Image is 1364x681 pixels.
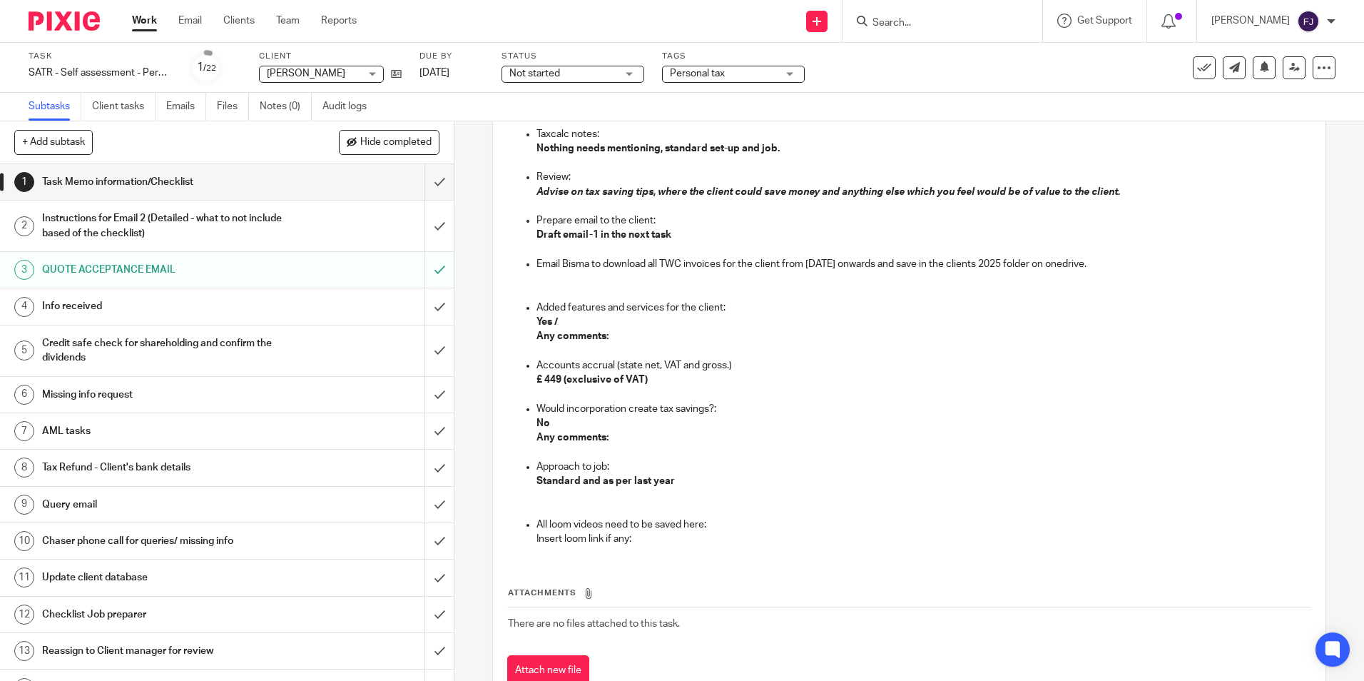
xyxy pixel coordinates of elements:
div: 10 [14,531,34,551]
img: svg%3E [1297,10,1320,33]
label: Due by [419,51,484,62]
p: All loom videos need to be saved here: [536,518,1310,532]
span: [DATE] [419,68,449,78]
img: Pixie [29,11,100,31]
p: Approach to job: [536,460,1310,474]
a: Email [178,14,202,28]
label: Status [502,51,644,62]
button: + Add subtask [14,130,93,154]
a: Subtasks [29,93,81,121]
p: Taxcalc notes: [536,127,1310,141]
span: Hide completed [360,137,432,148]
div: 2 [14,216,34,236]
h1: Query email [42,494,287,515]
a: Reports [321,14,357,28]
small: /22 [203,64,216,72]
a: Audit logs [322,93,377,121]
a: Team [276,14,300,28]
h1: QUOTE ACCEPTANCE EMAIL [42,259,287,281]
span: [PERSON_NAME] [267,69,345,79]
div: 8 [14,458,34,478]
div: 4 [14,297,34,317]
div: 9 [14,495,34,515]
em: Advise on tax saving tips, where the client could save money and anything else which you feel wou... [536,187,1120,197]
strong: Any comments: [536,433,609,443]
a: Client tasks [92,93,156,121]
h1: Tax Refund - Client's bank details [42,457,287,478]
div: SATR - Self assessment - Personal tax return 24/25 [29,66,171,80]
span: Attachments [508,589,576,597]
span: Personal tax [670,69,725,79]
div: 12 [14,605,34,625]
p: Email Bisma to download all TWC invoices for the client from [DATE] onwards and save in the clien... [536,257,1310,271]
strong: Nothing needs mentioning, standard set-up and job. [536,143,780,153]
a: Emails [166,93,206,121]
h1: Checklist Job preparer [42,604,287,625]
div: 1 [14,172,34,192]
span: There are no files attached to this task. [508,619,680,629]
span: Not started [509,69,560,79]
p: [PERSON_NAME] [1211,14,1290,28]
p: Insert loom link if any: [536,532,1310,546]
p: Prepare email to the client: [536,213,1310,228]
strong: No [536,418,550,428]
h1: Reassign to Client manager for review [42,640,287,662]
button: Hide completed [339,130,439,154]
h1: Missing info request [42,384,287,405]
h1: Credit safe check for shareholding and confirm the dividends [42,333,287,369]
div: 1 [197,59,216,76]
label: Client [259,51,402,62]
div: 6 [14,385,34,405]
p: Review: [536,170,1310,184]
label: Tags [662,51,805,62]
input: Search [871,17,999,30]
h1: Update client database [42,567,287,588]
p: Would incorporation create tax savings?: [536,402,1310,416]
div: 7 [14,421,34,441]
strong: Any comments: [536,331,609,341]
div: 3 [14,260,34,280]
a: Files [217,93,249,121]
strong: Draft email-1 in the next task [536,230,671,240]
h1: Info received [42,296,287,317]
strong: £ 449 (exclusive of VAT) [536,375,648,385]
label: Task [29,51,171,62]
div: 11 [14,567,34,587]
div: 13 [14,641,34,661]
h1: Instructions for Email 2 (Detailed - what to not include based of the checklist) [42,208,287,244]
p: Added features and services for the client: [536,301,1310,315]
strong: Standard and as per last year [536,476,675,486]
a: Work [132,14,157,28]
p: Accounts accrual (state net, VAT and gross.) [536,358,1310,373]
h1: Task Memo information/Checklist [42,171,287,193]
strong: Yes / [536,317,558,327]
a: Clients [223,14,255,28]
h1: Chaser phone call for queries/ missing info [42,530,287,552]
a: Notes (0) [260,93,312,121]
span: Get Support [1077,16,1132,26]
div: 5 [14,340,34,360]
h1: AML tasks [42,420,287,442]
